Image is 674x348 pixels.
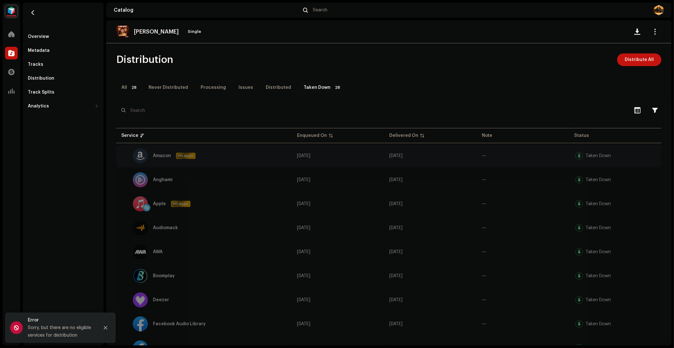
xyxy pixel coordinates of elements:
span: Sep 6, 2025 [390,274,403,278]
div: Taken Down [586,178,611,182]
span: Sep 5, 2025 [390,154,403,158]
p-badge: 28 [130,84,138,91]
span: Distribute All [625,53,654,66]
p-badge: 28 [333,84,342,91]
div: Issues [239,81,253,94]
div: Taken Down [586,298,611,302]
span: Sep 5, 2025 [297,322,310,326]
span: Sep 5, 2025 [297,154,310,158]
re-m-nav-dropdown: Analytics [25,100,101,113]
span: HD Audio [172,202,190,206]
span: Sep 5, 2025 [297,226,310,230]
re-a-table-badge: — [482,274,486,278]
div: Processing [201,81,226,94]
div: Taken Down [586,322,611,326]
span: Search [313,8,327,13]
div: Error [28,316,94,324]
div: Taken Down [304,81,331,94]
div: Overview [28,34,49,39]
re-m-nav-item: Tracks [25,58,101,71]
div: Taken Down [586,154,611,158]
div: Taken Down [586,274,611,278]
div: Delivered On [390,132,419,139]
div: Metadata [28,48,50,53]
div: Sorry, but there are no eligible services for distribution [28,324,94,339]
div: AWA [153,250,163,254]
re-a-table-badge: — [482,178,486,182]
re-a-table-badge: — [482,298,486,302]
div: Apple [153,202,166,206]
span: Distribution [116,53,173,66]
span: HD Audio [177,154,195,158]
re-a-table-badge: — [482,250,486,254]
button: Close [99,321,112,334]
re-a-table-badge: — [482,202,486,206]
re-m-nav-item: Track Splits [25,86,101,99]
re-a-table-badge: — [482,322,486,326]
div: Distributed [266,81,291,94]
input: Search [116,104,626,117]
div: Amazon [153,154,171,158]
div: Distribution [28,76,54,81]
div: Deezer [153,298,169,302]
p: [PERSON_NAME] [134,28,179,35]
div: Taken Down [586,226,611,230]
div: Track Splits [28,90,54,95]
span: Sep 5, 2025 [297,274,310,278]
img: feab3aad-9b62-475c-8caf-26f15a9573ee [5,5,18,18]
div: All [121,81,127,94]
span: Sep 8, 2025 [390,202,403,206]
re-a-table-badge: — [482,226,486,230]
div: Enqueued On [297,132,327,139]
div: Tracks [28,62,43,67]
div: Catalog [114,8,295,13]
span: Single [184,28,205,35]
span: Sep 6, 2025 [390,322,403,326]
span: Sep 6, 2025 [390,178,403,182]
div: Analytics [28,104,49,109]
span: Sep 6, 2025 [390,226,403,230]
span: Sep 8, 2025 [297,202,310,206]
span: Sep 5, 2025 [297,298,310,302]
div: Facebook Audio Library [153,322,206,326]
img: 792507c7-9c9b-45f3-9d4a-40a65cddd4fa [116,25,129,38]
div: Audiomack [153,226,178,230]
button: Distribute All [617,53,661,66]
div: Anghami [153,178,173,182]
span: Sep 5, 2025 [297,250,310,254]
div: Never Distributed [149,81,188,94]
re-a-table-badge: — [482,154,486,158]
div: Service [121,132,138,139]
span: Sep 5, 2025 [297,178,310,182]
div: Taken Down [586,250,611,254]
div: Taken Down [586,202,611,206]
div: Boomplay [153,274,175,278]
re-m-nav-item: Overview [25,30,101,43]
re-m-nav-item: Metadata [25,44,101,57]
span: Sep 6, 2025 [390,250,403,254]
img: 9b093aef-a43a-421f-a4b1-7788ca1070fc [654,5,664,15]
span: Sep 5, 2025 [390,298,403,302]
re-m-nav-item: Distribution [25,72,101,85]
